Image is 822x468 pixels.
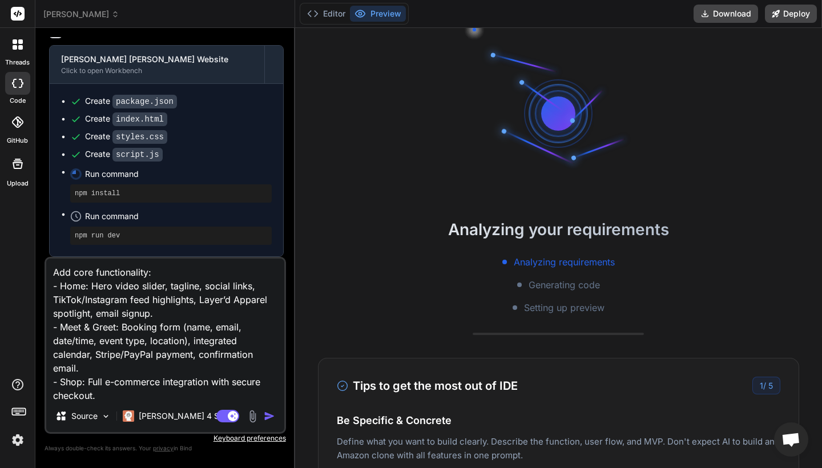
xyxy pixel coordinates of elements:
[264,410,275,422] img: icon
[85,148,163,160] div: Create
[50,46,264,83] button: [PERSON_NAME] [PERSON_NAME] WebsiteClick to open Workbench
[337,413,780,428] h4: Be Specific & Concrete
[768,381,773,390] span: 5
[694,5,758,23] button: Download
[5,58,30,67] label: threads
[760,381,763,390] span: 1
[139,410,224,422] p: [PERSON_NAME] 4 S..
[337,377,518,394] h3: Tips to get the most out of IDE
[71,410,98,422] p: Source
[514,255,615,269] span: Analyzing requirements
[774,422,808,457] a: Open chat
[43,9,119,20] span: [PERSON_NAME]
[153,445,174,451] span: privacy
[61,66,253,75] div: Click to open Workbench
[303,6,350,22] button: Editor
[8,430,27,450] img: settings
[7,136,28,146] label: GitHub
[85,113,167,125] div: Create
[350,6,406,22] button: Preview
[45,443,286,454] p: Always double-check its answers. Your in Bind
[112,148,163,162] code: script.js
[765,5,817,23] button: Deploy
[101,411,111,421] img: Pick Models
[85,168,272,180] span: Run command
[85,211,272,222] span: Run command
[45,434,286,443] p: Keyboard preferences
[46,259,284,400] textarea: Add core functionality: - Home: Hero video slider, tagline, social links, TikTok/Instagram feed h...
[529,278,600,292] span: Generating code
[112,130,167,144] code: styles.css
[752,377,780,394] div: /
[246,410,259,423] img: attachment
[123,410,134,422] img: Claude 4 Sonnet
[112,95,177,108] code: package.json
[112,112,167,126] code: index.html
[295,217,822,241] h2: Analyzing your requirements
[524,301,605,314] span: Setting up preview
[85,95,177,107] div: Create
[7,179,29,188] label: Upload
[61,54,253,65] div: [PERSON_NAME] [PERSON_NAME] Website
[10,96,26,106] label: code
[75,189,267,198] pre: npm install
[85,131,167,143] div: Create
[75,231,267,240] pre: npm run dev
